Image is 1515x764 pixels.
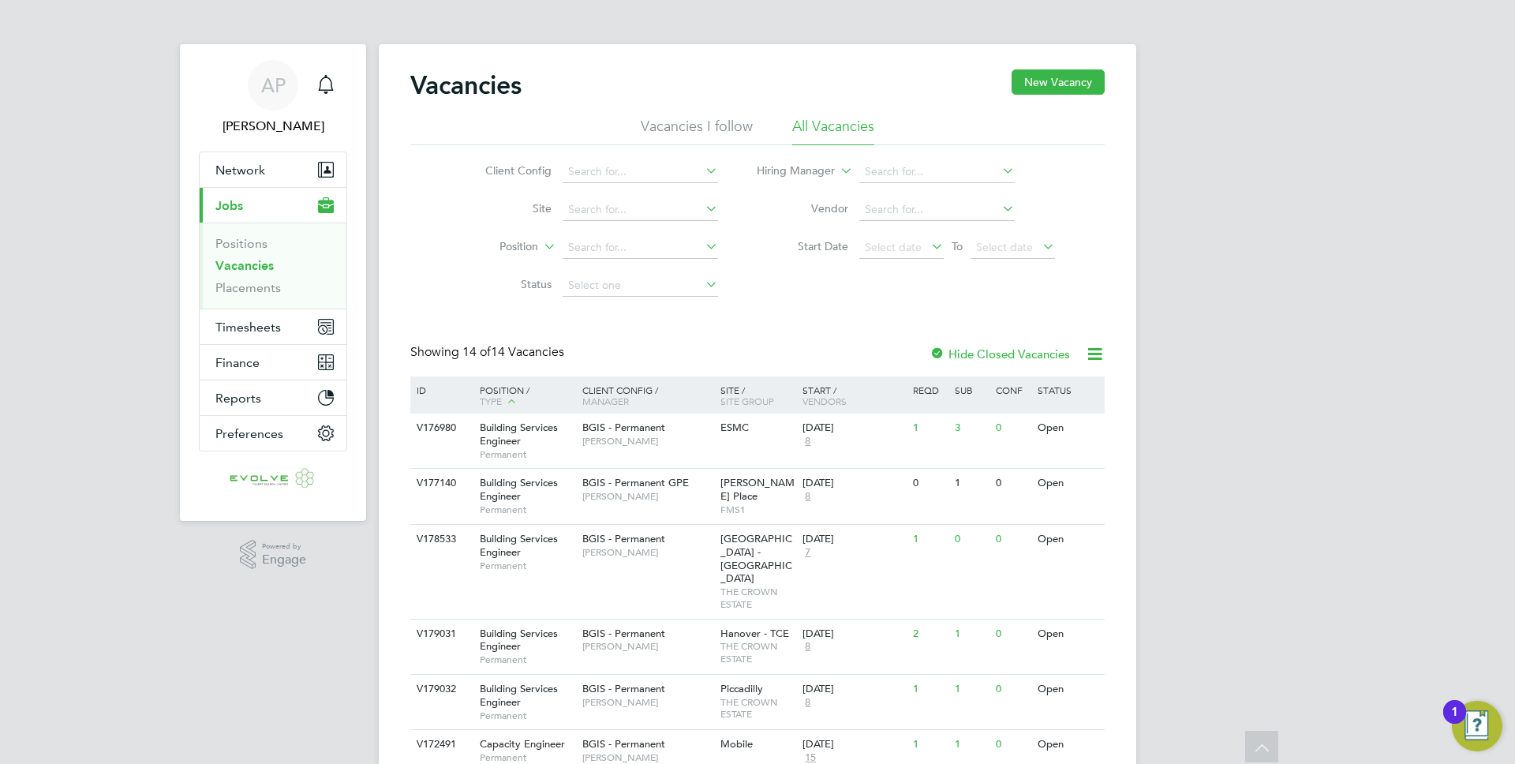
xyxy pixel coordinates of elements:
[720,682,763,695] span: Piccadilly
[720,395,774,407] span: Site Group
[1034,469,1102,498] div: Open
[200,223,346,309] div: Jobs
[410,69,522,101] h2: Vacancies
[199,60,347,136] a: AP[PERSON_NAME]
[992,525,1033,554] div: 0
[951,525,992,554] div: 0
[802,627,905,641] div: [DATE]
[480,448,574,461] span: Permanent
[1451,712,1458,732] div: 1
[215,163,265,178] span: Network
[200,345,346,380] button: Finance
[413,675,468,704] div: V179032
[720,696,795,721] span: THE CROWN ESTATE
[215,355,260,370] span: Finance
[413,620,468,649] div: V179031
[215,280,281,295] a: Placements
[413,730,468,759] div: V172491
[582,421,665,434] span: BGIS - Permanent
[480,710,574,722] span: Permanent
[720,476,795,503] span: [PERSON_NAME] Place
[461,277,552,291] label: Status
[909,376,950,403] div: Reqd
[582,640,713,653] span: [PERSON_NAME]
[480,654,574,666] span: Permanent
[1034,525,1102,554] div: Open
[180,44,366,521] nav: Main navigation
[909,414,950,443] div: 1
[582,490,713,503] span: [PERSON_NAME]
[1452,701,1502,751] button: Open Resource Center, 1 new notification
[909,675,950,704] div: 1
[720,737,753,751] span: Mobile
[582,682,665,695] span: BGIS - Permanent
[1034,675,1102,704] div: Open
[413,376,468,403] div: ID
[215,258,274,273] a: Vacancies
[802,640,813,654] span: 8
[1034,730,1102,759] div: Open
[641,117,753,145] li: Vacancies I follow
[582,532,665,545] span: BGIS - Permanent
[480,532,558,559] span: Building Services Engineer
[480,504,574,516] span: Permanent
[720,504,795,516] span: FMS1
[200,188,346,223] button: Jobs
[720,586,795,610] span: THE CROWN ESTATE
[802,533,905,546] div: [DATE]
[563,199,718,221] input: Search for...
[1034,376,1102,403] div: Status
[480,751,574,764] span: Permanent
[200,416,346,451] button: Preferences
[951,414,992,443] div: 3
[200,309,346,344] button: Timesheets
[480,560,574,572] span: Permanent
[859,199,1015,221] input: Search for...
[951,730,992,759] div: 1
[802,421,905,435] div: [DATE]
[802,546,813,560] span: 7
[563,275,718,297] input: Select one
[1034,620,1102,649] div: Open
[578,376,716,414] div: Client Config /
[413,414,468,443] div: V176980
[992,620,1033,649] div: 0
[480,682,558,709] span: Building Services Engineer
[230,467,316,492] img: evolve-talent-logo-retina.png
[757,239,848,253] label: Start Date
[951,620,992,649] div: 1
[802,696,813,710] span: 8
[582,627,665,640] span: BGIS - Permanent
[799,376,909,414] div: Start /
[461,163,552,178] label: Client Config
[261,75,286,95] span: AP
[951,469,992,498] div: 1
[802,738,905,751] div: [DATE]
[199,117,347,136] span: Anthony Perrin
[563,237,718,259] input: Search for...
[413,525,468,554] div: V178533
[720,532,792,586] span: [GEOGRAPHIC_DATA] - [GEOGRAPHIC_DATA]
[215,426,283,441] span: Preferences
[865,240,922,254] span: Select date
[215,198,243,213] span: Jobs
[480,476,558,503] span: Building Services Engineer
[951,376,992,403] div: Sub
[909,525,950,554] div: 1
[199,467,347,492] a: Go to home page
[462,344,491,360] span: 14 of
[992,376,1033,403] div: Conf
[413,469,468,498] div: V177140
[200,380,346,415] button: Reports
[582,696,713,709] span: [PERSON_NAME]
[215,391,261,406] span: Reports
[951,675,992,704] div: 1
[410,344,567,361] div: Showing
[947,236,967,257] span: To
[744,163,835,179] label: Hiring Manager
[480,737,565,751] span: Capacity Engineer
[909,469,950,498] div: 0
[720,421,749,434] span: ESMC
[930,346,1070,361] label: Hide Closed Vacancies
[992,469,1033,498] div: 0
